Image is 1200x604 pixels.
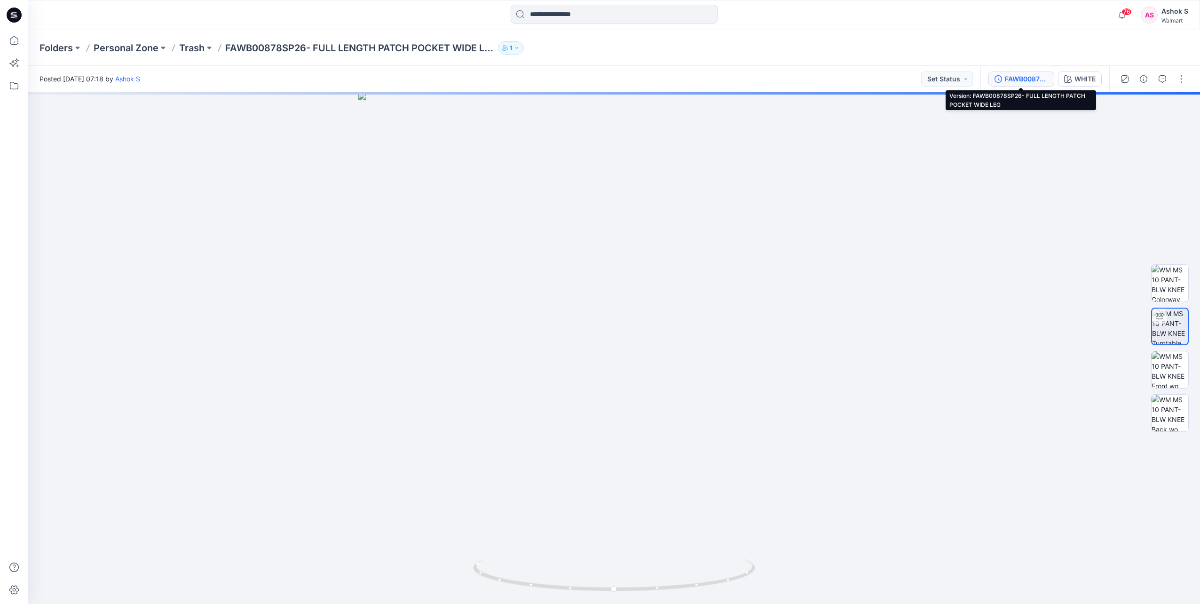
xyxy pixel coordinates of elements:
button: WHITE [1058,72,1102,87]
div: FAWB00878SP26- FULL LENGTH PATCH POCKET WIDE LEG [1005,74,1048,84]
a: Folders [39,41,73,55]
button: 1 [498,41,524,55]
a: Personal Zone [94,41,158,55]
span: 76 [1121,8,1132,16]
img: WM MS 10 PANT-BLW KNEE Turntable with Avatar [1152,309,1188,344]
div: AS [1141,7,1158,24]
a: Trash [179,41,205,55]
p: 1 [510,43,512,53]
img: WM MS 10 PANT-BLW KNEE Colorway wo Avatar [1152,265,1188,302]
button: FAWB00878SP26- FULL LENGTH PATCH POCKET WIDE LEG [988,72,1054,87]
img: WM MS 10 PANT-BLW KNEE Front wo Avatar [1152,351,1188,388]
p: FAWB00878SP26- FULL LENGTH PATCH POCKET WIDE LEG [225,41,494,55]
a: Ashok S [115,75,140,83]
div: WHITE [1074,74,1096,84]
img: WM MS 10 PANT-BLW KNEE Back wo Avatar [1152,395,1188,431]
div: Walmart [1161,17,1188,24]
span: Posted [DATE] 07:18 by [39,74,140,84]
div: Ashok S [1161,6,1188,17]
button: Details [1136,72,1151,87]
